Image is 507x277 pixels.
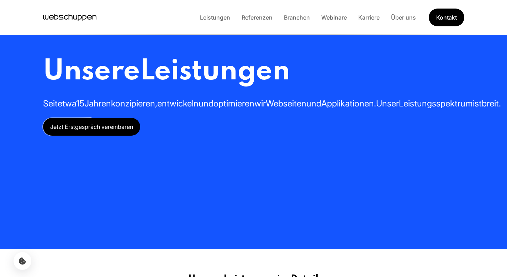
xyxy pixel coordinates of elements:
span: und [306,98,321,109]
a: Jetzt Erstgespräch vereinbaren [43,118,140,136]
span: wir [254,98,266,109]
span: breit. [482,98,501,109]
a: Referenzen [236,14,278,21]
span: etwa [58,98,76,109]
a: Branchen [278,14,316,21]
span: optimieren [213,98,254,109]
span: Unsere [43,57,140,86]
a: Karriere [353,14,385,21]
span: Leistungen [140,57,290,86]
span: konzipieren, [111,98,157,109]
span: Seit [43,98,58,109]
a: Get Started [429,9,464,26]
a: Hauptseite besuchen [43,12,96,23]
span: Unser [376,98,399,109]
span: Leistungsspektrum [399,98,473,109]
button: Cookie-Einstellungen öffnen [14,252,31,270]
a: Über uns [385,14,422,21]
a: Webinare [316,14,353,21]
span: Jahren [84,98,111,109]
span: und [199,98,213,109]
span: entwickeln [157,98,199,109]
a: Leistungen [194,14,236,21]
span: ist [473,98,482,109]
span: Applikationen. [321,98,376,109]
span: Webseiten [266,98,306,109]
span: 15 [76,98,84,109]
